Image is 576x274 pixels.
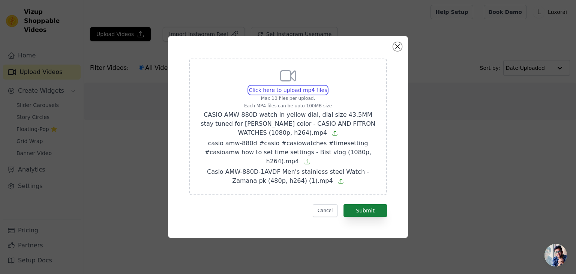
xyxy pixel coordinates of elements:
[393,42,402,51] button: Close modal
[343,204,387,217] button: Submit
[201,111,375,136] span: CASIO AMW 880D watch in yellow dial, dial size 43.5MM stay tuned for [PERSON_NAME] color - CASIO ...
[313,204,338,217] button: Cancel
[544,244,567,266] div: Open chat
[199,95,377,101] p: Max 10 files per upload.
[207,168,369,184] span: Casio AMW-880D-1AVDF Men's stainless steel Watch - Zamana pk (480p, h264) (1).mp4
[249,87,327,93] span: Click here to upload mp4 files
[199,103,377,109] p: Each MP4 files can be upto 100MB size
[205,140,371,165] span: casio amw-880d #casio #casiowatches #timesetting #casioamw how to set time settings - Bist vlog (...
